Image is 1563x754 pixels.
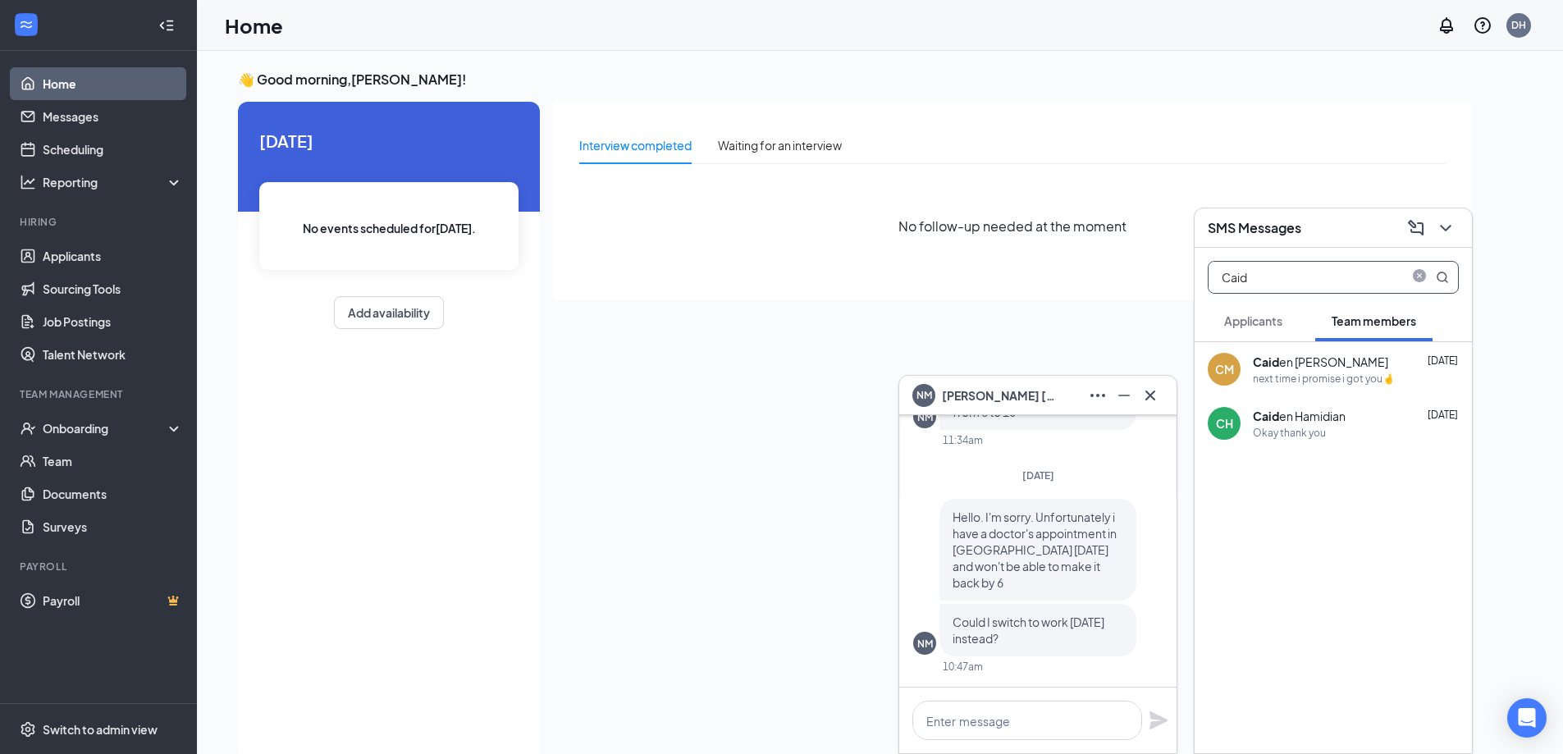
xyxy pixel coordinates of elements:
[20,721,36,738] svg: Settings
[43,272,183,305] a: Sourcing Tools
[1137,382,1163,409] button: Cross
[18,16,34,33] svg: WorkstreamLogo
[1403,215,1429,241] button: ComposeMessage
[43,133,183,166] a: Scheduling
[953,510,1117,590] span: Hello. I'm sorry. Unfortunately i have a doctor's appointment in [GEOGRAPHIC_DATA] [DATE] and won...
[303,219,476,237] span: No events scheduled for [DATE] .
[238,71,1472,89] h3: 👋 Good morning, [PERSON_NAME] !
[1253,408,1346,424] div: en Hamidian
[1215,361,1234,377] div: CM
[1208,219,1301,237] h3: SMS Messages
[1253,409,1279,423] b: Caid
[1436,271,1449,284] svg: MagnifyingGlass
[43,100,183,133] a: Messages
[1410,269,1429,286] span: close-circle
[43,445,183,478] a: Team
[1224,313,1282,328] span: Applicants
[1216,415,1233,432] div: CH
[1428,354,1458,367] span: [DATE]
[1428,409,1458,421] span: [DATE]
[1253,372,1395,386] div: next time i promise i got you🤞
[43,510,183,543] a: Surveys
[579,136,692,154] div: Interview completed
[158,17,175,34] svg: Collapse
[1253,354,1388,370] div: en [PERSON_NAME]
[20,420,36,436] svg: UserCheck
[20,174,36,190] svg: Analysis
[43,420,169,436] div: Onboarding
[718,136,842,154] div: Waiting for an interview
[1511,18,1526,32] div: DH
[1436,218,1456,238] svg: ChevronDown
[259,128,519,153] span: [DATE]
[1410,269,1429,282] span: close-circle
[1114,386,1134,405] svg: Minimize
[1332,313,1416,328] span: Team members
[20,387,180,401] div: Team Management
[1088,386,1108,405] svg: Ellipses
[1253,354,1279,369] b: Caid
[1433,215,1459,241] button: ChevronDown
[43,174,184,190] div: Reporting
[917,637,933,651] div: NM
[43,338,183,371] a: Talent Network
[898,216,1127,236] span: No follow-up needed at the moment
[1085,382,1111,409] button: Ellipses
[943,660,983,674] div: 10:47am
[43,584,183,617] a: PayrollCrown
[1140,386,1160,405] svg: Cross
[225,11,283,39] h1: Home
[43,240,183,272] a: Applicants
[1253,426,1326,440] div: Okay thank you
[20,215,180,229] div: Hiring
[1507,698,1547,738] div: Open Intercom Messenger
[43,478,183,510] a: Documents
[20,560,180,573] div: Payroll
[43,305,183,338] a: Job Postings
[1111,382,1137,409] button: Minimize
[1437,16,1456,35] svg: Notifications
[1406,218,1426,238] svg: ComposeMessage
[953,615,1104,646] span: Could I switch to work [DATE] instead?
[43,721,158,738] div: Switch to admin view
[942,386,1057,404] span: [PERSON_NAME] [PERSON_NAME]
[43,67,183,100] a: Home
[334,296,444,329] button: Add availability
[1473,16,1492,35] svg: QuestionInfo
[1209,262,1403,293] input: Search team member
[1022,469,1054,482] span: [DATE]
[917,410,933,424] div: NM
[943,433,983,447] div: 11:34am
[1149,711,1168,730] svg: Plane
